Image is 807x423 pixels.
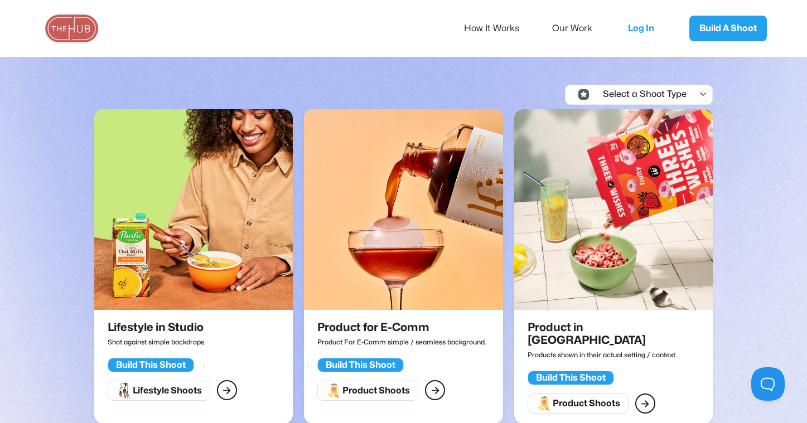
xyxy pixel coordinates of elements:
a: Our Work [552,17,607,40]
img: Product Shoots [326,382,342,399]
img: Lifestyle Shoots [116,382,133,399]
h2: Product for E-Comm [317,321,481,334]
img: Product in Situ [514,109,713,310]
a: Lifestyle in Studio [94,109,293,321]
div:  [223,383,231,397]
a: Build A Shoot [689,16,767,41]
a: Build This Shoot [317,355,404,372]
div: Build This Shoot [536,372,606,383]
a: Build This Shoot [528,368,614,385]
h2: Product in [GEOGRAPHIC_DATA] [528,321,699,347]
div: Build This Shoot [116,359,186,371]
p: Products shown in their actual setting / context. [528,347,704,362]
img: Product for E-Comm [304,109,502,310]
img: Product Shoots [536,395,553,412]
div:  [641,396,649,411]
div:  [431,383,439,397]
p: Shot against simple backdrops. [108,334,209,349]
a: Build This Shoot [108,355,194,372]
div: Product Shoots [553,398,620,409]
div: Select a Shoot Type [593,90,687,100]
a: Log In [617,10,673,47]
div: Icon Select Category - Localfinder X Webflow TemplateSelect a Shoot Type [566,85,755,104]
img: Icon Select Category - Localfinder X Webflow Template [578,89,589,100]
a:  [635,393,655,414]
a: Product in Situ [514,109,713,321]
div: Product Shoots [342,385,410,396]
div: Build This Shoot [326,359,395,371]
a:  [425,380,445,400]
div: Lifestyle Shoots [133,385,202,396]
a: How It Works [464,17,534,40]
p: Product For E-Comm simple / seamless background. [317,334,486,349]
a:  [217,380,237,400]
iframe: Toggle Customer Support [751,367,785,401]
img: Lifestyle in Studio [94,109,293,310]
a: Product for E-Comm [304,109,502,321]
div:  [699,90,707,100]
h2: Lifestyle in Studio [108,321,204,334]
